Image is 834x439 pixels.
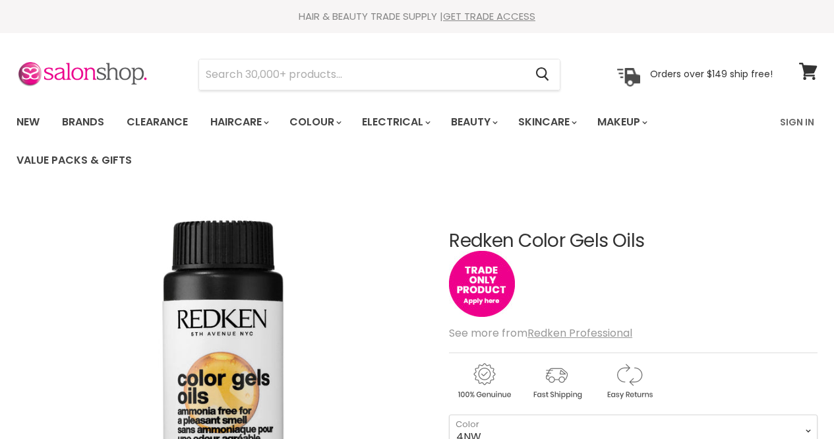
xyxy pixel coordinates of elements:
[587,108,655,136] a: Makeup
[7,108,49,136] a: New
[199,59,525,90] input: Search
[594,361,664,401] img: returns.gif
[449,325,632,341] span: See more from
[650,68,773,80] p: Orders over $149 ship free!
[449,251,515,317] img: tradeonly_small.jpg
[521,361,591,401] img: shipping.gif
[352,108,438,136] a: Electrical
[117,108,198,136] a: Clearance
[527,325,632,341] a: Redken Professional
[7,147,142,174] a: Value Packs & Gifts
[772,108,822,136] a: Sign In
[443,9,535,23] a: GET TRADE ACCESS
[525,59,560,90] button: Search
[508,108,585,136] a: Skincare
[280,108,349,136] a: Colour
[52,108,114,136] a: Brands
[7,103,772,180] ul: Main menu
[198,59,560,90] form: Product
[200,108,277,136] a: Haircare
[449,361,519,401] img: genuine.gif
[449,231,818,252] h1: Redken Color Gels Oils
[441,108,506,136] a: Beauty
